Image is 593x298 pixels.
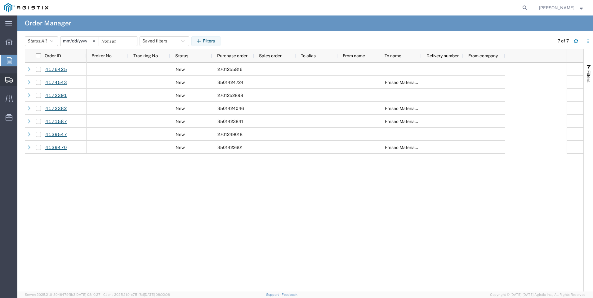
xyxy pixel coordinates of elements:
span: Client: 2025.21.0-c751f8d [103,293,170,296]
span: Sales order [259,53,282,58]
span: Fresno Materials Receiving [385,80,439,85]
span: From name [343,53,365,58]
span: Status [175,53,188,58]
span: 3501423841 [217,119,243,124]
span: New [176,67,185,72]
span: Filters [586,70,591,82]
span: Brian Ramirez [539,4,574,11]
a: 4139547 [45,129,67,140]
input: Not set [60,37,99,46]
button: Status:All [25,36,58,46]
a: 4172382 [45,103,67,114]
span: 2701255816 [217,67,243,72]
span: 3501424724 [217,80,243,85]
button: Filters [191,36,221,46]
span: Tracking No. [133,53,159,58]
h4: Order Manager [25,15,71,31]
span: From company [468,53,498,58]
span: 2701249018 [217,132,243,137]
span: Fresno Materials Receiving [385,145,439,150]
div: 7 of 7 [558,38,569,44]
span: Copyright © [DATE]-[DATE] Agistix Inc., All Rights Reserved [490,292,586,297]
span: Broker No. [91,53,113,58]
span: New [176,106,185,111]
span: To name [385,53,401,58]
span: 3501422601 [217,145,243,150]
span: To alias [301,53,316,58]
span: Order ID [45,53,61,58]
button: Saved filters [140,36,189,46]
a: Feedback [282,293,297,296]
span: New [176,119,185,124]
span: Fresno Materials Receiving [385,119,439,124]
span: [DATE] 08:02:06 [144,293,170,296]
span: New [176,132,185,137]
span: Server: 2025.21.0-3046479f1b3 [25,293,100,296]
a: 4176425 [45,64,67,75]
a: 4174543 [45,77,67,88]
button: [PERSON_NAME] [539,4,585,11]
a: 4172391 [45,90,67,101]
span: [DATE] 08:10:27 [75,293,100,296]
span: Fresno Materials Receiving [385,106,439,111]
span: 3501424046 [217,106,244,111]
a: 4171587 [45,116,67,127]
img: logo [4,3,48,12]
span: New [176,93,185,98]
span: 2701252898 [217,93,243,98]
a: 4139470 [45,142,67,153]
a: Support [266,293,282,296]
span: New [176,80,185,85]
span: Delivery number [426,53,459,58]
input: Not set [99,37,137,46]
span: All [41,38,47,43]
span: New [176,145,185,150]
span: Purchase order [217,53,247,58]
